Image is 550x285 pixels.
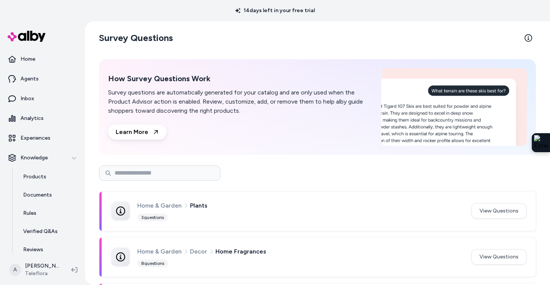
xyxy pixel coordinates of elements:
[108,88,372,115] p: Survey questions are automatically generated for your catalog and are only used when the Product ...
[108,74,372,83] h2: How Survey Questions Work
[108,124,167,140] a: Learn More
[23,191,52,199] p: Documents
[16,241,82,259] a: Reviews
[23,209,36,217] p: Rules
[137,214,168,221] div: 3 questions
[3,90,82,108] a: Inbox
[215,247,266,257] span: Home Fragrances
[8,31,46,42] img: alby Logo
[137,247,182,257] span: Home & Garden
[5,258,65,282] button: A[PERSON_NAME]Teleflora
[16,204,82,222] a: Rules
[16,186,82,204] a: Documents
[99,32,173,44] h2: Survey Questions
[3,129,82,147] a: Experiences
[23,246,43,254] p: Reviews
[471,203,526,219] button: View Questions
[20,154,48,162] p: Knowledge
[471,249,526,265] button: View Questions
[20,55,35,63] p: Home
[534,135,548,150] img: Extension Icon
[190,247,207,257] span: Decor
[231,7,319,14] p: 14 days left in your free trial
[3,70,82,88] a: Agents
[20,75,39,83] p: Agents
[137,260,168,267] div: 8 questions
[381,68,527,146] img: How Survey Questions Work
[20,95,34,102] p: Inbox
[20,134,50,142] p: Experiences
[3,50,82,68] a: Home
[23,173,46,181] p: Products
[20,115,44,122] p: Analytics
[16,222,82,241] a: Verified Q&As
[25,262,59,270] p: [PERSON_NAME]
[16,168,82,186] a: Products
[9,264,21,276] span: A
[190,201,207,211] span: Plants
[23,228,58,235] p: Verified Q&As
[137,201,182,211] span: Home & Garden
[3,149,82,167] button: Knowledge
[3,109,82,128] a: Analytics
[25,270,59,277] span: Teleflora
